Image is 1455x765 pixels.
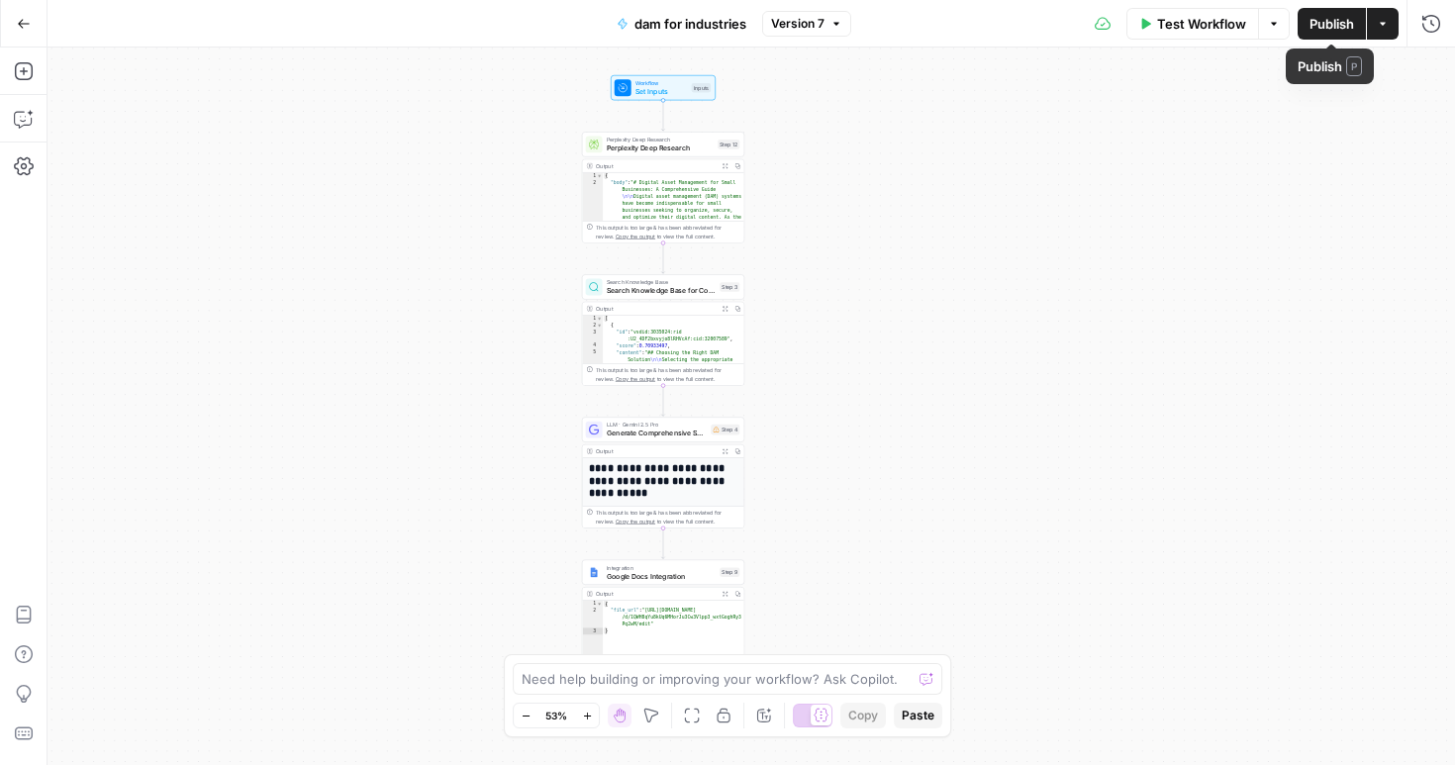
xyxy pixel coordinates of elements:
[762,11,851,37] button: Version 7
[1309,14,1354,34] span: Publish
[596,304,716,312] div: Output
[582,75,744,100] div: WorkflowSet InputsInputs
[634,14,746,34] span: dam for industries
[582,329,603,342] div: 3
[720,282,739,292] div: Step 3
[545,708,567,723] span: 53%
[582,627,603,634] div: 3
[607,143,714,153] span: Perplexity Deep Research
[607,571,716,582] span: Google Docs Integration
[596,161,716,169] div: Output
[582,342,603,349] div: 4
[582,274,744,385] div: Search Knowledge BaseSearch Knowledge Base for Competitor AnalysisStep 3Output[ { "id":"vsdid:303...
[607,278,716,286] span: Search Knowledge Base
[607,285,716,296] span: Search Knowledge Base for Competitor Analysis
[596,224,739,240] div: This output is too large & has been abbreviated for review. to view the full content.
[597,173,603,180] span: Toggle code folding, rows 1 through 3
[692,83,712,93] div: Inputs
[720,567,739,577] div: Step 9
[635,79,687,87] span: Workflow
[1157,14,1246,34] span: Test Workflow
[848,707,878,724] span: Copy
[1126,8,1258,40] button: Test Workflow
[771,15,824,33] span: Version 7
[589,567,600,578] img: Instagram%20post%20-%201%201.png
[607,421,707,429] span: LLM · Gemini 2.5 Pro
[582,316,603,323] div: 1
[582,601,603,608] div: 1
[605,8,758,40] button: dam for industries
[582,608,603,628] div: 2
[596,590,716,598] div: Output
[597,316,603,323] span: Toggle code folding, rows 1 through 7
[607,429,707,439] span: Generate Comprehensive SEO Content
[902,707,934,724] span: Paste
[607,563,716,571] span: Integration
[616,519,655,525] span: Copy the output
[718,140,739,149] div: Step 12
[597,601,603,608] span: Toggle code folding, rows 1 through 3
[582,322,603,329] div: 2
[607,136,714,143] span: Perplexity Deep Research
[582,132,744,242] div: Perplexity Deep ResearchPerplexity Deep ResearchStep 12Output{ "body":"# Digital Asset Management...
[711,425,739,435] div: Step 4
[597,322,603,329] span: Toggle code folding, rows 2 through 6
[582,173,603,180] div: 1
[616,376,655,382] span: Copy the output
[1298,8,1366,40] button: Publish
[894,703,942,728] button: Paste
[596,366,739,383] div: This output is too large & has been abbreviated for review. to view the full content.
[661,242,664,273] g: Edge from step_12 to step_3
[596,509,739,526] div: This output is too large & has been abbreviated for review. to view the full content.
[840,703,886,728] button: Copy
[661,528,664,559] g: Edge from step_4 to step_9
[616,233,655,239] span: Copy the output
[635,86,687,97] span: Set Inputs
[596,447,716,455] div: Output
[661,386,664,417] g: Edge from step_3 to step_4
[661,100,664,131] g: Edge from start to step_12
[582,560,744,671] div: IntegrationGoogle Docs IntegrationStep 9Output{ "file_url":"[URL][DOMAIN_NAME] /d/1QWH8qYu8kUq6MH...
